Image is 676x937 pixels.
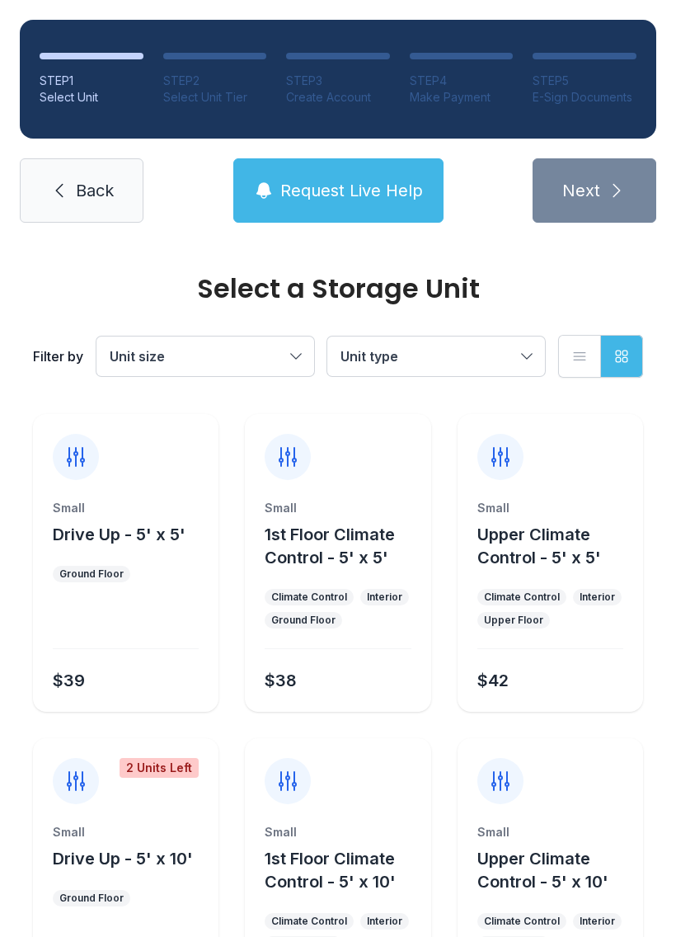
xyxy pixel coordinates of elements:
div: STEP 5 [533,73,636,89]
button: Upper Climate Control - 5' x 5' [477,523,636,569]
div: Ground Floor [271,614,336,627]
div: Small [53,824,199,840]
div: Small [53,500,199,516]
div: Climate Control [271,591,347,604]
div: Select Unit Tier [163,89,267,106]
div: Small [477,500,623,516]
button: Upper Climate Control - 5' x 10' [477,847,636,893]
div: Select a Storage Unit [33,275,643,302]
div: Small [265,500,411,516]
div: Interior [580,591,615,604]
div: $38 [265,669,297,692]
div: E-Sign Documents [533,89,636,106]
div: Small [477,824,623,840]
div: Interior [367,591,402,604]
button: Unit size [96,337,314,376]
div: STEP 3 [286,73,390,89]
span: Back [76,179,114,202]
div: Climate Control [484,591,560,604]
span: Upper Climate Control - 5' x 5' [477,525,601,567]
span: Upper Climate Control - 5' x 10' [477,849,608,892]
div: Select Unit [40,89,143,106]
button: Unit type [327,337,545,376]
span: Drive Up - 5' x 10' [53,849,193,869]
span: Unit size [110,348,165,365]
div: STEP 4 [410,73,514,89]
button: Drive Up - 5' x 10' [53,847,193,870]
span: 1st Floor Climate Control - 5' x 10' [265,849,396,892]
button: 1st Floor Climate Control - 5' x 10' [265,847,424,893]
div: Create Account [286,89,390,106]
div: $42 [477,669,509,692]
span: Request Live Help [280,179,423,202]
span: 1st Floor Climate Control - 5' x 5' [265,525,395,567]
div: Interior [367,915,402,928]
div: STEP 1 [40,73,143,89]
div: Make Payment [410,89,514,106]
div: Climate Control [484,915,560,928]
div: STEP 2 [163,73,267,89]
span: Drive Up - 5' x 5' [53,525,185,544]
div: Small [265,824,411,840]
div: Filter by [33,346,83,366]
div: 2 Units Left [120,758,199,778]
div: Interior [580,915,615,928]
span: Next [562,179,600,202]
button: Drive Up - 5' x 5' [53,523,185,546]
div: Ground Floor [59,567,124,581]
span: Unit type [340,348,398,365]
div: Ground Floor [59,892,124,905]
div: Upper Floor [484,614,543,627]
div: $39 [53,669,85,692]
button: 1st Floor Climate Control - 5' x 5' [265,523,424,569]
div: Climate Control [271,915,347,928]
